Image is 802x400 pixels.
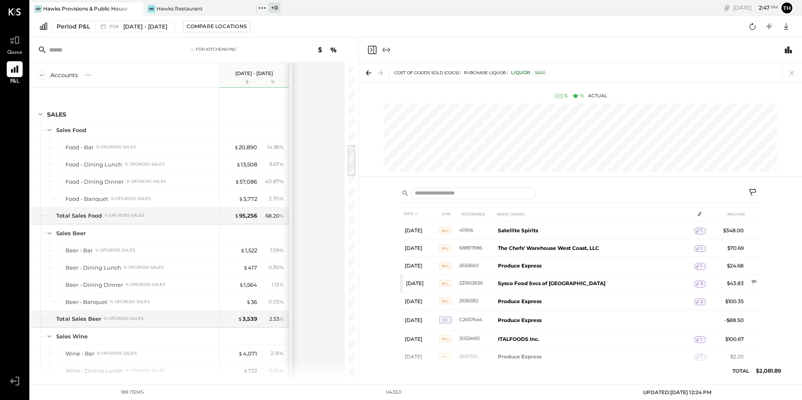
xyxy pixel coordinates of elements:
[104,213,144,218] div: % of GROSS SALES
[123,23,167,31] span: [DATE] - [DATE]
[439,298,452,304] span: Bill
[269,195,284,203] div: 2.70
[439,227,452,234] span: Bill
[511,70,549,76] div: Liquor
[700,246,702,252] span: 1
[52,21,175,32] button: Period P&L P08[DATE] - [DATE]
[401,365,439,385] td: [DATE]
[110,299,150,305] div: % of GROSS SALES
[0,32,29,57] a: Queue
[240,247,257,255] div: 1,522
[65,195,108,203] div: Food - Banquet
[104,316,143,322] div: % of GROSS SALES
[381,45,391,55] button: Expand panel (e)
[723,3,731,12] div: copy link
[401,348,439,365] td: [DATE]
[439,280,452,287] span: Bill
[56,212,102,220] div: Total Sales Food
[43,5,128,12] div: Hawks Provisions & Public House
[240,247,245,254] span: $
[268,264,284,271] div: 0.30
[715,365,747,385] td: $34.78
[715,239,747,257] td: $70.69
[700,299,703,305] span: 2
[65,161,122,169] div: Food - Dining Lunch
[459,330,495,348] td: 30334951
[784,45,794,55] button: Switch to Chart module
[279,247,284,253] span: %
[65,350,94,358] div: Wine - Bar
[271,350,284,357] div: 2.91
[183,21,250,32] button: Compare Locations
[269,161,284,168] div: 9.67
[367,45,377,55] button: Close panel
[715,222,747,239] td: $348.00
[234,144,239,151] span: $
[34,5,42,13] div: HP
[65,247,93,255] div: Beer - Bar
[124,265,164,270] div: % of GROSS SALES
[401,310,439,330] td: [DATE]
[498,262,542,269] b: Produce Express
[700,354,702,360] span: 1
[224,79,257,86] div: $
[56,315,101,323] div: Total Sales Beer
[7,49,23,57] span: Queue
[239,195,257,203] div: 3,772
[279,315,284,322] span: %
[700,337,702,343] span: 1
[269,367,284,374] div: 0.52
[464,70,506,75] span: Purchase Liquor
[439,245,452,252] span: Bill
[459,239,495,257] td: 68897986
[279,178,284,184] span: %
[96,144,136,150] div: % of GROSS SALES
[532,70,549,76] div: 5600
[243,264,248,271] span: $
[498,353,542,360] b: Produce Express
[498,336,539,342] b: ITALFOODS Inc.
[279,212,284,219] span: %
[554,93,607,99] div: Actual
[56,126,86,134] div: Sales Food
[246,298,257,306] div: 36
[50,71,78,79] div: Accounts
[259,79,286,86] div: %
[121,389,144,396] div: 189 items
[643,389,711,395] span: UPDATED: [DATE] 12:24 PM
[459,206,495,222] th: REFERENCE
[279,161,284,167] span: %
[239,281,244,288] span: $
[125,282,165,288] div: % of GROSS SALES
[401,292,439,310] td: [DATE]
[780,1,794,15] button: Th
[10,78,20,86] span: P&L
[243,367,257,375] div: 732
[279,350,284,356] span: %
[65,178,124,186] div: Food - Dining Dinner
[715,275,747,292] td: $43.83
[279,264,284,270] span: %
[580,93,584,99] div: %
[246,299,251,305] span: $
[439,353,452,360] span: Bill
[272,281,284,288] div: 1.12
[459,222,495,239] td: 411916
[265,178,284,185] div: 40.87
[401,222,439,239] td: [DATE]
[498,227,538,234] b: Satellite Spirits
[401,239,439,257] td: [DATE]
[95,247,135,253] div: % of GROSS SALES
[268,3,281,13] div: + 0
[459,348,495,365] td: 2657324
[498,298,542,304] b: Produce Express
[495,365,694,385] td: Period 8 daily sales
[234,212,239,219] span: $
[279,281,284,288] span: %
[279,143,284,150] span: %
[439,335,452,342] span: Bill
[715,310,747,330] td: -$88.50
[279,298,284,305] span: %
[239,195,243,202] span: $
[700,228,702,234] span: 1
